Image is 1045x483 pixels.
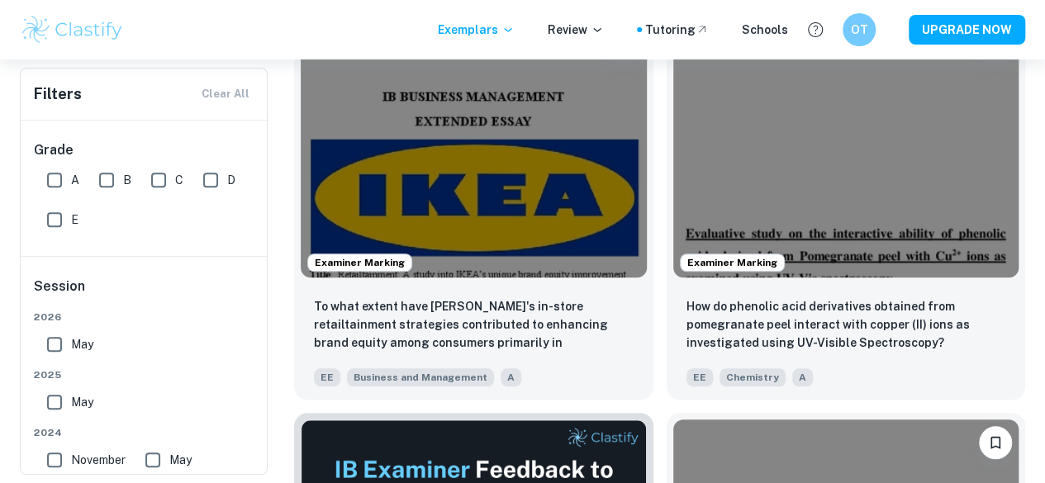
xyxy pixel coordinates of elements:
[792,368,813,386] span: A
[71,451,126,469] span: November
[909,15,1025,45] button: UPGRADE NOW
[169,451,192,469] span: May
[71,393,93,411] span: May
[20,13,125,46] img: Clastify logo
[71,211,78,229] span: E
[314,297,634,353] p: To what extent have IKEA's in-store retailtainment strategies contributed to enhancing brand equi...
[686,368,713,386] span: EE
[742,21,788,39] a: Schools
[314,368,340,386] span: EE
[71,171,79,189] span: A
[301,18,647,277] img: Business and Management EE example thumbnail: To what extent have IKEA's in-store reta
[850,21,869,39] h6: OT
[645,21,709,39] a: Tutoring
[681,255,784,270] span: Examiner Marking
[294,12,653,400] a: Examiner MarkingBookmarkTo what extent have IKEA's in-store retailtainment strategies contributed...
[71,335,93,353] span: May
[227,171,235,189] span: D
[720,368,786,386] span: Chemistry
[673,18,1019,277] img: Chemistry EE example thumbnail: How do phenolic acid derivatives obtaine
[801,16,829,44] button: Help and Feedback
[34,277,255,310] h6: Session
[979,426,1012,459] button: Bookmark
[34,310,255,324] span: 2026
[308,255,411,270] span: Examiner Marking
[501,368,521,386] span: A
[34,367,255,382] span: 2025
[34,83,82,106] h6: Filters
[347,368,494,386] span: Business and Management
[548,21,604,39] p: Review
[667,12,1026,400] a: Examiner MarkingBookmarkHow do phenolic acid derivatives obtained from pomegranate peel interact ...
[843,13,876,46] button: OT
[438,21,515,39] p: Exemplars
[175,171,183,189] span: C
[34,140,255,160] h6: Grade
[123,171,131,189] span: B
[34,425,255,440] span: 2024
[686,297,1006,352] p: How do phenolic acid derivatives obtained from pomegranate peel interact with copper (II) ions as...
